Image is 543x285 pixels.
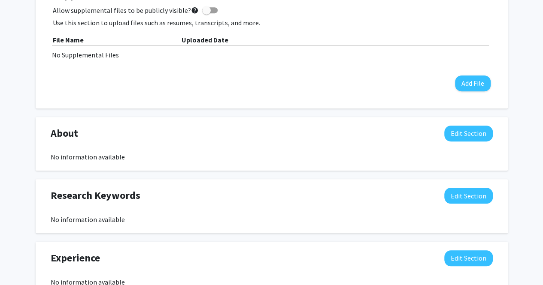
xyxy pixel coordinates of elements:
[53,5,199,15] span: Allow supplemental files to be publicly visible?
[182,36,228,44] b: Uploaded Date
[53,18,491,28] p: Use this section to upload files such as resumes, transcripts, and more.
[6,246,36,279] iframe: Chat
[52,50,491,60] div: No Supplemental Files
[51,126,78,141] span: About
[444,250,493,266] button: Edit Experience
[444,188,493,204] button: Edit Research Keywords
[191,5,199,15] mat-icon: help
[51,250,100,266] span: Experience
[51,188,140,203] span: Research Keywords
[51,152,493,162] div: No information available
[51,214,493,225] div: No information available
[53,36,84,44] b: File Name
[455,75,491,91] button: Add File
[444,126,493,141] button: Edit About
